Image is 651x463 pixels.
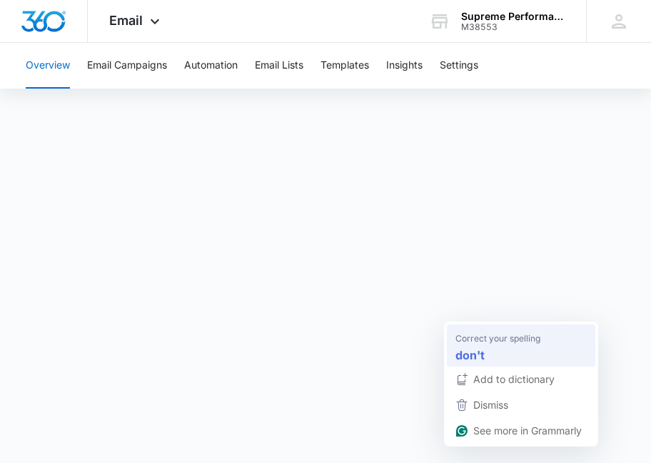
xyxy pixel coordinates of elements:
div: account name [461,11,565,22]
button: Automation [184,43,238,89]
button: Email Lists [255,43,303,89]
button: Email Campaigns [87,43,167,89]
span: Email [109,13,143,28]
div: account id [461,22,565,32]
button: Overview [26,43,70,89]
button: Insights [386,43,423,89]
button: Templates [321,43,369,89]
button: Settings [440,43,478,89]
